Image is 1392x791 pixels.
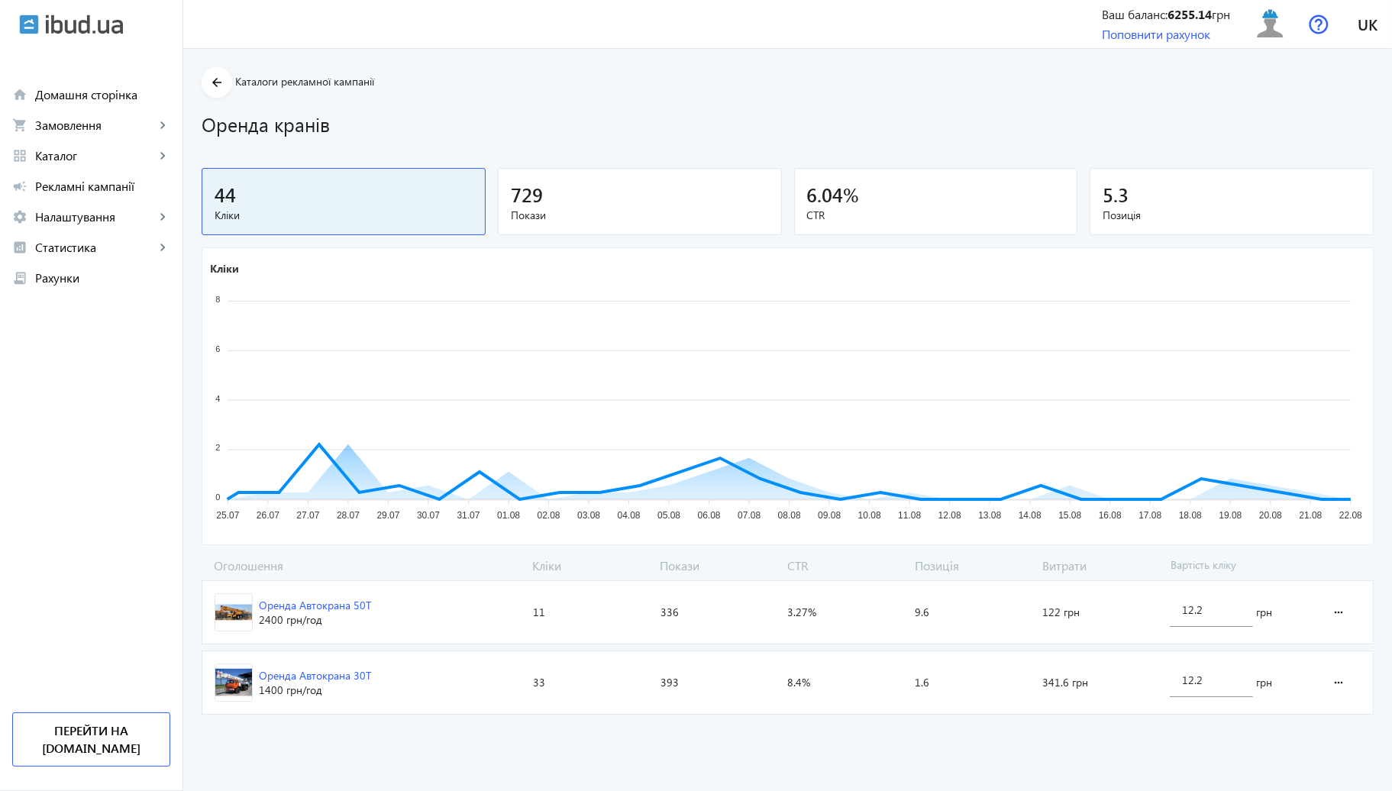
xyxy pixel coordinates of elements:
tspan: 20.08 [1259,510,1282,521]
tspan: 01.08 [497,510,520,521]
tspan: 6 [215,344,220,354]
tspan: 06.08 [698,510,721,521]
tspan: 15.08 [1058,510,1081,521]
b: 6255.14 [1168,6,1212,22]
img: user.svg [1253,7,1287,41]
h1: Оренда кранів [202,111,1374,137]
span: 3.27% [787,605,816,620]
tspan: 27.07 [296,510,319,521]
span: Позиція [909,557,1037,574]
img: 2292067c067a5a93109904022036030-0f6eb16f1e.jpg [215,664,252,701]
div: 2400 грн /год [259,612,371,628]
tspan: 21.08 [1299,510,1322,521]
div: Оренда Автокрана 50Т [259,598,371,613]
tspan: 05.08 [657,510,680,521]
span: 9.6 [915,605,929,620]
mat-icon: campaign [12,179,27,194]
mat-icon: keyboard_arrow_right [155,209,170,224]
mat-icon: home [12,87,27,102]
div: Ваш баланс: грн [1102,6,1230,23]
mat-icon: settings [12,209,27,224]
span: Замовлення [35,118,155,133]
tspan: 07.08 [738,510,761,521]
span: 122 грн [1042,605,1080,620]
mat-icon: receipt_long [12,270,27,286]
tspan: 0 [215,493,220,502]
tspan: 8 [215,295,220,304]
tspan: 03.08 [577,510,600,521]
mat-icon: keyboard_arrow_right [155,240,170,255]
tspan: 16.08 [1099,510,1122,521]
span: CTR [807,208,1065,223]
tspan: 29.07 [376,510,399,521]
mat-icon: grid_view [12,148,27,163]
text: Кліки [210,262,239,276]
span: 393 [660,675,679,690]
tspan: 11.08 [898,510,921,521]
span: 729 [511,182,543,207]
span: Домашня сторінка [35,87,170,102]
span: 33 [533,675,545,690]
mat-icon: analytics [12,240,27,255]
tspan: 02.08 [538,510,560,521]
div: Оренда Автокрана 30Т [259,668,371,683]
span: Покази [654,557,781,574]
tspan: 10.08 [858,510,881,521]
mat-icon: shopping_cart [12,118,27,133]
img: ibud_text.svg [46,15,123,34]
span: Вартість кліку [1164,557,1315,574]
img: ibud.svg [19,15,39,34]
span: CTR [781,557,909,574]
tspan: 04.08 [618,510,641,521]
span: 6.04 [807,182,844,207]
span: 8.4% [787,675,810,690]
span: Каталог [35,148,155,163]
tspan: 18.08 [1179,510,1202,521]
tspan: 17.08 [1138,510,1161,521]
span: Статистика [35,240,155,255]
span: Оголошення [202,557,526,574]
span: Каталоги рекламної кампанії [235,74,374,89]
tspan: 13.08 [978,510,1001,521]
span: Кліки [215,208,473,223]
mat-icon: keyboard_arrow_right [155,148,170,163]
span: uk [1358,15,1377,34]
div: 1400 грн /год [259,683,371,698]
img: 219506784ce38eda276326679879052-66f39251f5.jpg [215,594,252,631]
span: грн [1256,675,1272,690]
tspan: 19.08 [1219,510,1242,521]
mat-icon: more_horiz [1329,664,1348,701]
span: 1.6 [915,675,929,690]
span: Покази [511,208,769,223]
span: Витрати [1037,557,1164,574]
tspan: 14.08 [1019,510,1042,521]
tspan: 12.08 [938,510,961,521]
span: Рахунки [35,270,170,286]
span: Кліки [526,557,654,574]
span: 11 [533,605,545,620]
img: help.svg [1309,15,1329,34]
tspan: 22.08 [1339,510,1362,521]
span: 341.6 грн [1042,675,1088,690]
span: % [844,182,860,207]
mat-icon: keyboard_arrow_right [155,118,170,133]
span: Налаштування [35,209,155,224]
span: Позиція [1103,208,1361,223]
tspan: 09.08 [818,510,841,521]
span: 336 [660,605,679,620]
tspan: 28.07 [337,510,360,521]
mat-icon: more_horiz [1329,594,1348,631]
tspan: 4 [215,394,220,403]
span: Рекламні кампанії [35,179,170,194]
tspan: 08.08 [778,510,801,521]
tspan: 25.07 [216,510,239,521]
span: 5.3 [1103,182,1129,207]
mat-icon: arrow_back [208,73,227,92]
span: 44 [215,182,236,207]
tspan: 31.07 [457,510,480,521]
span: грн [1256,605,1272,620]
tspan: 30.07 [417,510,440,521]
tspan: 2 [215,444,220,453]
tspan: 26.07 [257,510,279,521]
a: Перейти на [DOMAIN_NAME] [12,712,170,767]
